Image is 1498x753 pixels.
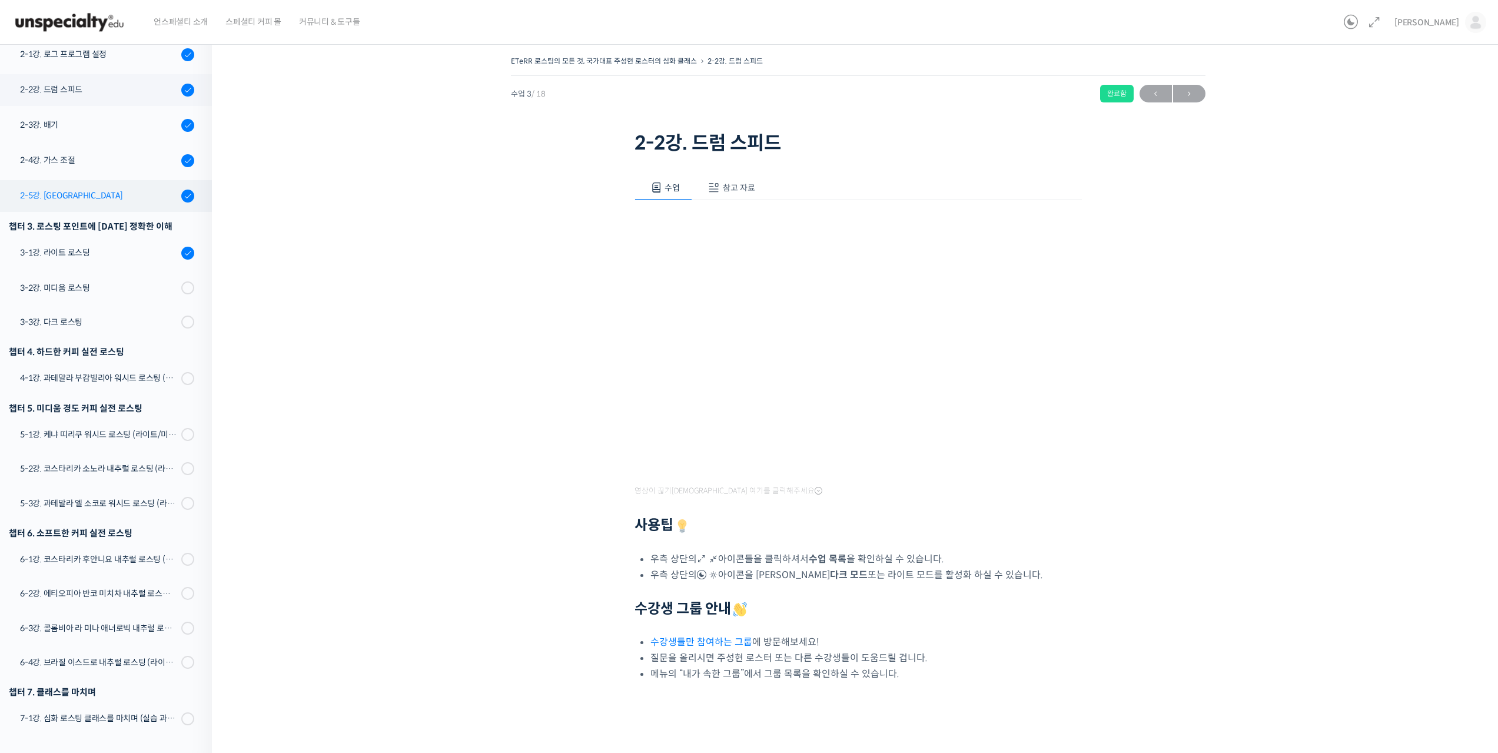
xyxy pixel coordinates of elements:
[152,373,226,403] a: 설정
[20,462,178,475] div: 5-2강. 코스타리카 소노라 내추럴 로스팅 (라이트/미디움/다크)
[650,567,1082,583] li: 우측 상단의 아이콘을 [PERSON_NAME] 또는 라이트 모드를 활성화 하실 수 있습니다.
[1140,86,1172,102] span: ←
[20,656,178,669] div: 6-4강. 브라질 이스드로 내추럴 로스팅 (라이트/미디움/다크)
[1394,17,1459,28] span: [PERSON_NAME]
[723,183,755,193] span: 참고 자료
[650,666,1082,682] li: 메뉴의 “내가 속한 그룹”에서 그룹 목록을 확인하실 수 있습니다.
[20,118,178,131] div: 2-3강. 배기
[650,650,1082,666] li: 질문을 올리시면 주성현 로스터 또는 다른 수강생들이 도움드릴 겁니다.
[665,183,680,193] span: 수업
[20,154,178,167] div: 2-4강. 가스 조절
[511,90,546,98] span: 수업 3
[9,218,194,234] div: 챕터 3. 로스팅 포인트에 [DATE] 정확한 이해
[20,553,178,566] div: 6-1강. 코스타리카 후안니요 내추럴 로스팅 (라이트/미디움/다크)
[650,634,1082,650] li: 에 방문해보세요!
[20,48,178,61] div: 2-1강. 로그 프로그램 설정
[9,525,194,541] div: 챕터 6. 소프트한 커피 실전 로스팅
[20,189,178,202] div: 2-5강. [GEOGRAPHIC_DATA]
[20,712,178,725] div: 7-1강. 심화 로스팅 클래스를 마치며 (실습 과제 안내)
[635,132,1082,154] h1: 2-2강. 드럼 스피드
[635,600,749,618] strong: 수강생 그룹 안내
[20,316,178,329] div: 3-3강. 다크 로스팅
[635,486,822,496] span: 영상이 끊기[DEMOGRAPHIC_DATA] 여기를 클릭해주세요
[809,553,846,565] b: 수업 목록
[20,281,178,294] div: 3-2강. 미디움 로스팅
[675,519,689,533] img: 💡
[733,602,747,616] img: 👋
[9,684,194,700] div: 챕터 7. 클래스를 마치며
[20,587,178,600] div: 6-2강. 에티오피아 반코 미치차 내추럴 로스팅 (라이트/미디움/다크)
[20,83,178,96] div: 2-2강. 드럼 스피드
[532,89,546,99] span: / 18
[9,400,194,416] div: 챕터 5. 미디움 경도 커피 실전 로스팅
[830,569,868,581] b: 다크 모드
[511,57,697,65] a: ETeRR 로스팅의 모든 것, 국가대표 주성현 로스터의 심화 클래스
[78,373,152,403] a: 대화
[20,428,178,441] div: 5-1강. 케냐 띠리쿠 워시드 로스팅 (라이트/미디움/다크)
[708,57,763,65] a: 2-2강. 드럼 스피드
[20,622,178,635] div: 6-3강. 콜롬비아 라 미나 애너로빅 내추럴 로스팅 (라이트/미디움/다크)
[1173,86,1205,102] span: →
[1100,85,1134,102] div: 완료함
[4,373,78,403] a: 홈
[20,371,178,384] div: 4-1강. 과테말라 부감빌리아 워시드 로스팅 (라이트/미디움/다크)
[20,497,178,510] div: 5-3강. 과테말라 엘 소코로 워시드 로스팅 (라이트/미디움/다크)
[1140,85,1172,102] a: ←이전
[20,246,178,259] div: 3-1강. 라이트 로스팅
[650,551,1082,567] li: 우측 상단의 아이콘들을 클릭하셔서 을 확인하실 수 있습니다.
[108,392,122,401] span: 대화
[1173,85,1205,102] a: 다음→
[650,636,752,648] a: 수강생들만 참여하는 그룹
[37,391,44,400] span: 홈
[635,516,691,534] strong: 사용팁
[182,391,196,400] span: 설정
[9,344,194,360] div: 챕터 4. 하드한 커피 실전 로스팅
